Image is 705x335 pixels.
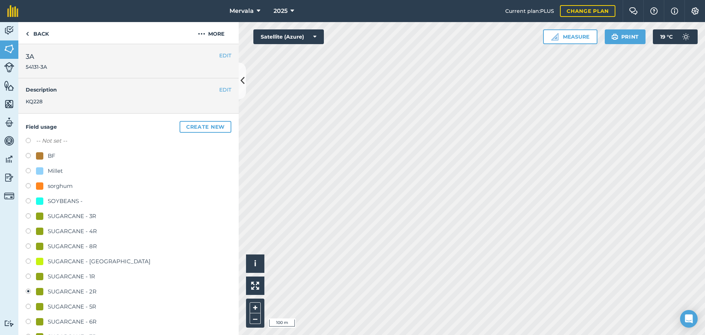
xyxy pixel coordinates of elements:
[543,29,597,44] button: Measure
[48,182,73,190] div: sorghum
[653,29,698,44] button: 19 °C
[4,80,14,91] img: svg+xml;base64,PHN2ZyB4bWxucz0iaHR0cDovL3d3dy53My5vcmcvMjAwMC9zdmciIHdpZHRoPSI1NiIgaGVpZ2h0PSI2MC...
[36,136,67,145] label: -- Not set --
[48,212,96,221] div: SUGARCANE - 3R
[184,22,239,44] button: More
[48,197,83,206] div: SOYBEANS -
[48,227,97,236] div: SUGARCANE - 4R
[26,63,47,71] span: 54131-3A
[18,22,56,44] a: Back
[253,29,324,44] button: Satellite (Azure)
[4,320,14,327] img: svg+xml;base64,PD94bWwgdmVyc2lvbj0iMS4wIiBlbmNvZGluZz0idXRmLTgiPz4KPCEtLSBHZW5lcmF0b3I6IEFkb2JlIE...
[26,51,47,62] span: 3A
[605,29,646,44] button: Print
[229,7,254,15] span: Mervala
[4,135,14,146] img: svg+xml;base64,PD94bWwgdmVyc2lvbj0iMS4wIiBlbmNvZGluZz0idXRmLTgiPz4KPCEtLSBHZW5lcmF0b3I6IEFkb2JlIE...
[219,51,231,60] button: EDIT
[48,317,97,326] div: SUGARCANE - 6R
[4,62,14,72] img: svg+xml;base64,PD94bWwgdmVyc2lvbj0iMS4wIiBlbmNvZGluZz0idXRmLTgiPz4KPCEtLSBHZW5lcmF0b3I6IEFkb2JlIE...
[551,33,558,40] img: Ruler icon
[48,242,97,251] div: SUGARCANE - 8R
[691,7,699,15] img: A cog icon
[246,254,264,273] button: i
[26,98,43,105] span: KQ228
[250,302,261,313] button: +
[4,99,14,110] img: svg+xml;base64,PHN2ZyB4bWxucz0iaHR0cDovL3d3dy53My5vcmcvMjAwMC9zdmciIHdpZHRoPSI1NiIgaGVpZ2h0PSI2MC...
[680,310,698,328] div: Open Intercom Messenger
[660,29,673,44] span: 19 ° C
[4,154,14,165] img: svg+xml;base64,PD94bWwgdmVyc2lvbj0iMS4wIiBlbmNvZGluZz0idXRmLTgiPz4KPCEtLSBHZW5lcmF0b3I6IEFkb2JlIE...
[254,259,256,268] span: i
[48,287,97,296] div: SUGARCANE - 2R
[560,5,615,17] a: Change plan
[4,191,14,201] img: svg+xml;base64,PD94bWwgdmVyc2lvbj0iMS4wIiBlbmNvZGluZz0idXRmLTgiPz4KPCEtLSBHZW5lcmF0b3I6IEFkb2JlIE...
[629,7,638,15] img: Two speech bubbles overlapping with the left bubble in the forefront
[48,167,63,175] div: Millet
[4,172,14,183] img: svg+xml;base64,PD94bWwgdmVyc2lvbj0iMS4wIiBlbmNvZGluZz0idXRmLTgiPz4KPCEtLSBHZW5lcmF0b3I6IEFkb2JlIE...
[4,25,14,36] img: svg+xml;base64,PD94bWwgdmVyc2lvbj0iMS4wIiBlbmNvZGluZz0idXRmLTgiPz4KPCEtLSBHZW5lcmF0b3I6IEFkb2JlIE...
[505,7,554,15] span: Current plan : PLUS
[48,152,55,160] div: BF
[48,257,151,266] div: SUGARCANE - [GEOGRAPHIC_DATA]
[26,29,29,38] img: svg+xml;base64,PHN2ZyB4bWxucz0iaHR0cDovL3d3dy53My5vcmcvMjAwMC9zdmciIHdpZHRoPSI5IiBoZWlnaHQ9IjI0Ii...
[7,5,18,17] img: fieldmargin Logo
[48,272,95,281] div: SUGARCANE - 1R
[679,29,693,44] img: svg+xml;base64,PD94bWwgdmVyc2lvbj0iMS4wIiBlbmNvZGluZz0idXRmLTgiPz4KPCEtLSBHZW5lcmF0b3I6IEFkb2JlIE...
[611,32,618,41] img: svg+xml;base64,PHN2ZyB4bWxucz0iaHR0cDovL3d3dy53My5vcmcvMjAwMC9zdmciIHdpZHRoPSIxOSIgaGVpZ2h0PSIyNC...
[4,117,14,128] img: svg+xml;base64,PD94bWwgdmVyc2lvbj0iMS4wIiBlbmNvZGluZz0idXRmLTgiPz4KPCEtLSBHZW5lcmF0b3I6IEFkb2JlIE...
[48,302,96,311] div: SUGARCANE - 5R
[26,121,231,133] h4: Field usage
[4,43,14,54] img: svg+xml;base64,PHN2ZyB4bWxucz0iaHR0cDovL3d3dy53My5vcmcvMjAwMC9zdmciIHdpZHRoPSI1NiIgaGVpZ2h0PSI2MC...
[219,86,231,94] button: EDIT
[671,7,678,15] img: svg+xml;base64,PHN2ZyB4bWxucz0iaHR0cDovL3d3dy53My5vcmcvMjAwMC9zdmciIHdpZHRoPSIxNyIgaGVpZ2h0PSIxNy...
[650,7,658,15] img: A question mark icon
[250,313,261,324] button: –
[251,282,259,290] img: Four arrows, one pointing top left, one top right, one bottom right and the last bottom left
[180,121,231,133] button: Create new
[198,29,205,38] img: svg+xml;base64,PHN2ZyB4bWxucz0iaHR0cDovL3d3dy53My5vcmcvMjAwMC9zdmciIHdpZHRoPSIyMCIgaGVpZ2h0PSIyNC...
[274,7,288,15] span: 2025
[26,86,231,94] h4: Description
